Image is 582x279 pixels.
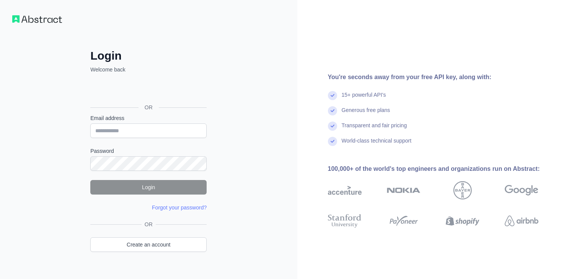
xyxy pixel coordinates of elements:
[328,164,563,174] div: 100,000+ of the world's top engineers and organizations run on Abstract:
[90,180,207,195] button: Login
[328,73,563,82] div: You're seconds away from your free API key, along with:
[152,204,207,211] a: Forgot your password?
[342,91,386,106] div: 15+ powerful API's
[342,106,390,122] div: Generous free plans
[328,106,337,115] img: check mark
[328,212,362,229] img: stanford university
[90,147,207,155] label: Password
[142,221,156,228] span: OR
[90,49,207,63] h2: Login
[90,114,207,122] label: Email address
[505,212,538,229] img: airbnb
[328,181,362,200] img: accenture
[90,237,207,252] a: Create an account
[328,137,337,146] img: check mark
[387,181,421,200] img: nokia
[328,91,337,100] img: check mark
[90,66,207,73] p: Welcome back
[342,137,412,152] div: World-class technical support
[446,212,479,229] img: shopify
[86,82,209,99] iframe: زر تسجيل الدخول باستخدام حساب Google
[328,122,337,131] img: check mark
[139,104,159,111] span: OR
[453,181,472,200] img: bayer
[342,122,407,137] div: Transparent and fair pricing
[12,15,62,23] img: Workflow
[387,212,421,229] img: payoneer
[505,181,538,200] img: google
